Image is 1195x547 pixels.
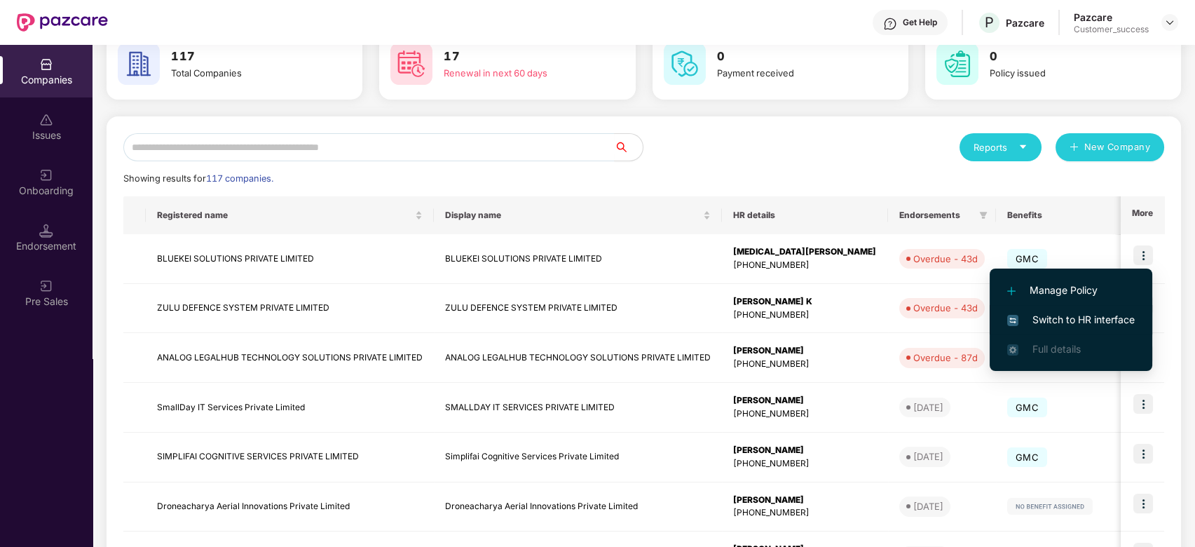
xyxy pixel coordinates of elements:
span: search [614,142,643,153]
div: [PERSON_NAME] [733,344,877,358]
img: svg+xml;base64,PHN2ZyB4bWxucz0iaHR0cDovL3d3dy53My5vcmcvMjAwMC9zdmciIHdpZHRoPSI2MCIgaGVpZ2h0PSI2MC... [664,43,706,85]
img: svg+xml;base64,PHN2ZyB4bWxucz0iaHR0cDovL3d3dy53My5vcmcvMjAwMC9zdmciIHdpZHRoPSIxMjIiIGhlaWdodD0iMj... [1007,498,1093,515]
th: Registered name [146,196,434,234]
img: icon [1133,245,1153,265]
div: [PERSON_NAME] [733,394,877,407]
img: svg+xml;base64,PHN2ZyB4bWxucz0iaHR0cDovL3d3dy53My5vcmcvMjAwMC9zdmciIHdpZHRoPSIxNi4zNjMiIGhlaWdodD... [1007,344,1018,356]
img: svg+xml;base64,PHN2ZyB4bWxucz0iaHR0cDovL3d3dy53My5vcmcvMjAwMC9zdmciIHdpZHRoPSI2MCIgaGVpZ2h0PSI2MC... [118,43,160,85]
td: Droneacharya Aerial Innovations Private Limited [146,482,434,532]
div: [PHONE_NUMBER] [733,407,877,421]
div: [PHONE_NUMBER] [733,506,877,520]
img: svg+xml;base64,PHN2ZyBpZD0iSXNzdWVzX2Rpc2FibGVkIiB4bWxucz0iaHR0cDovL3d3dy53My5vcmcvMjAwMC9zdmciIH... [39,113,53,127]
span: Full details [1032,343,1081,355]
div: [PERSON_NAME] [733,444,877,457]
img: svg+xml;base64,PHN2ZyB3aWR0aD0iMjAiIGhlaWdodD0iMjAiIHZpZXdCb3g9IjAgMCAyMCAyMCIgZmlsbD0ibm9uZSIgeG... [39,279,53,293]
span: Endorsements [899,210,974,221]
h3: 0 [990,48,1142,66]
h3: 117 [171,48,323,66]
span: Switch to HR interface [1007,312,1135,327]
span: GMC [1007,249,1047,269]
div: Customer_success [1074,24,1149,35]
td: Simplifai Cognitive Services Private Limited [434,433,722,482]
td: ANALOG LEGALHUB TECHNOLOGY SOLUTIONS PRIVATE LIMITED [146,333,434,383]
td: SmallDay IT Services Private Limited [146,383,434,433]
img: svg+xml;base64,PHN2ZyB4bWxucz0iaHR0cDovL3d3dy53My5vcmcvMjAwMC9zdmciIHdpZHRoPSIxMi4yMDEiIGhlaWdodD... [1007,287,1016,295]
span: New Company [1084,140,1151,154]
td: ZULU DEFENCE SYSTEM PRIVATE LIMITED [146,284,434,334]
td: BLUEKEI SOLUTIONS PRIVATE LIMITED [434,234,722,284]
span: GMC [1007,447,1047,467]
span: filter [976,207,990,224]
span: plus [1070,142,1079,154]
img: svg+xml;base64,PHN2ZyB3aWR0aD0iMTQuNSIgaGVpZ2h0PSIxNC41IiB2aWV3Qm94PSIwIDAgMTYgMTYiIGZpbGw9Im5vbm... [39,224,53,238]
th: Benefits [996,196,1121,234]
span: Showing results for [123,173,273,184]
img: svg+xml;base64,PHN2ZyBpZD0iSGVscC0zMngzMiIgeG1sbnM9Imh0dHA6Ly93d3cudzMub3JnLzIwMDAvc3ZnIiB3aWR0aD... [883,17,897,31]
img: icon [1133,444,1153,464]
span: caret-down [1018,142,1027,151]
td: ZULU DEFENCE SYSTEM PRIVATE LIMITED [434,284,722,334]
img: svg+xml;base64,PHN2ZyB4bWxucz0iaHR0cDovL3d3dy53My5vcmcvMjAwMC9zdmciIHdpZHRoPSI2MCIgaGVpZ2h0PSI2MC... [390,43,432,85]
button: plusNew Company [1056,133,1164,161]
h3: 17 [444,48,596,66]
div: [DATE] [913,400,943,414]
div: [PERSON_NAME] [733,494,877,507]
div: Reports [974,140,1027,154]
span: Manage Policy [1007,283,1135,298]
div: [PERSON_NAME] K [733,295,877,309]
img: icon [1133,494,1153,513]
span: GMC [1007,398,1047,417]
img: New Pazcare Logo [17,13,108,32]
img: svg+xml;base64,PHN2ZyBpZD0iQ29tcGFuaWVzIiB4bWxucz0iaHR0cDovL3d3dy53My5vcmcvMjAwMC9zdmciIHdpZHRoPS... [39,58,53,72]
div: Overdue - 43d [913,252,978,266]
img: svg+xml;base64,PHN2ZyB4bWxucz0iaHR0cDovL3d3dy53My5vcmcvMjAwMC9zdmciIHdpZHRoPSIxNiIgaGVpZ2h0PSIxNi... [1007,315,1018,326]
h3: 0 [717,48,869,66]
td: BLUEKEI SOLUTIONS PRIVATE LIMITED [146,234,434,284]
th: Display name [434,196,722,234]
div: Renewal in next 60 days [444,66,596,80]
div: Get Help [903,17,937,28]
td: ANALOG LEGALHUB TECHNOLOGY SOLUTIONS PRIVATE LIMITED [434,333,722,383]
img: svg+xml;base64,PHN2ZyBpZD0iRHJvcGRvd24tMzJ4MzIiIHhtbG5zPSJodHRwOi8vd3d3LnczLm9yZy8yMDAwL3N2ZyIgd2... [1164,17,1175,28]
div: [DATE] [913,499,943,513]
div: Total Companies [171,66,323,80]
div: Policy issued [990,66,1142,80]
th: HR details [722,196,888,234]
div: Payment received [717,66,869,80]
div: Overdue - 87d [913,351,978,365]
div: [PHONE_NUMBER] [733,259,877,272]
div: Pazcare [1074,11,1149,24]
span: filter [979,211,988,220]
th: More [1121,196,1164,234]
img: svg+xml;base64,PHN2ZyB3aWR0aD0iMjAiIGhlaWdodD0iMjAiIHZpZXdCb3g9IjAgMCAyMCAyMCIgZmlsbD0ibm9uZSIgeG... [39,168,53,182]
td: SMALLDAY IT SERVICES PRIVATE LIMITED [434,383,722,433]
div: [MEDICAL_DATA][PERSON_NAME] [733,245,877,259]
div: [PHONE_NUMBER] [733,457,877,471]
span: 117 companies. [206,173,273,184]
button: search [614,133,643,161]
span: Registered name [157,210,412,221]
span: Display name [445,210,700,221]
div: Overdue - 43d [913,301,978,315]
div: Pazcare [1006,16,1044,29]
img: icon [1133,394,1153,414]
span: P [985,14,994,31]
div: [PHONE_NUMBER] [733,358,877,371]
td: SIMPLIFAI COGNITIVE SERVICES PRIVATE LIMITED [146,433,434,482]
img: svg+xml;base64,PHN2ZyB4bWxucz0iaHR0cDovL3d3dy53My5vcmcvMjAwMC9zdmciIHdpZHRoPSI2MCIgaGVpZ2h0PSI2MC... [936,43,978,85]
td: Droneacharya Aerial Innovations Private Limited [434,482,722,532]
div: [PHONE_NUMBER] [733,309,877,322]
div: [DATE] [913,450,943,464]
